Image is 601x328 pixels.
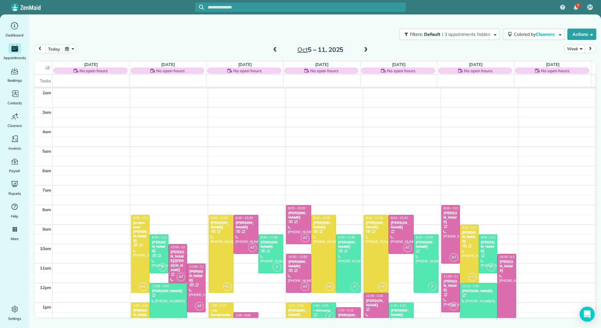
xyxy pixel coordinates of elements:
div: [PERSON_NAME] [338,313,359,322]
span: | 3 appointments hidden [442,31,490,37]
span: 1pm [42,304,51,309]
div: [PERSON_NAME] [499,260,514,273]
span: 10am [40,246,51,251]
a: [DATE] [315,62,329,67]
div: [PERSON_NAME] [288,260,309,269]
a: Dashboard [3,21,27,38]
div: Open Intercom Messenger [580,307,595,322]
span: Oct [297,46,308,53]
span: 8:30 - 12:30 [366,216,383,220]
div: [PERSON_NAME] [338,240,359,249]
span: MC [468,273,477,281]
div: [PERSON_NAME] [443,279,458,292]
div: [PERSON_NAME] [313,221,334,230]
h2: 5 – 11, 2025 [281,46,360,53]
span: 1:00 - 3:30 [391,303,406,308]
span: 12:00 - 3:00 [152,284,169,288]
span: 9:30 - 11:30 [481,235,498,239]
span: JT [158,263,167,271]
span: JT [350,282,359,291]
span: 7 [577,3,579,8]
span: 11:30 - 1:30 [444,274,460,278]
div: [PERSON_NAME] [366,221,387,230]
span: Default [424,31,441,37]
span: 11am [40,265,51,271]
span: 9:30 - 12:30 [416,235,433,239]
span: JT [326,312,334,320]
span: No open hours [541,68,569,74]
a: [DATE] [546,62,560,67]
button: Week [564,45,585,53]
div: Jordan and [PERSON_NAME] [133,221,148,243]
span: Dashboard [6,32,24,38]
span: JH [588,5,592,10]
div: [PERSON_NAME] [211,221,232,230]
a: Invoices [3,134,27,151]
div: [PERSON_NAME] [416,240,437,249]
button: Colored byCleaners [503,29,565,40]
span: Payroll [9,168,20,174]
div: [PERSON_NAME] [288,211,309,220]
a: [DATE] [469,62,482,67]
a: Reports [3,179,27,197]
a: [DATE] [392,62,405,67]
div: - Lc Construction [211,308,232,322]
button: Filters: Default | 3 appointments hidden [400,29,500,40]
span: AT [177,273,185,281]
span: 12pm [40,285,51,290]
a: Cleaners [3,111,27,129]
span: Invoices [8,145,21,151]
span: Cleaners [8,123,22,129]
span: 1:00 - 5:00 [288,303,303,308]
span: AT [248,243,256,252]
span: 10:00 - 12:00 [171,245,190,249]
button: prev [34,45,46,53]
span: AT [301,282,309,291]
span: 8:30 - 12:30 [133,216,150,220]
a: Help [3,202,27,219]
span: Bookings [8,77,22,84]
span: Tasks [40,78,51,83]
div: [PERSON_NAME] [462,289,495,293]
div: [PERSON_NAME] [443,211,458,224]
span: 8:00 - 10:00 [288,206,305,210]
div: [PERSON_NAME] [390,308,411,317]
div: [PERSON_NAME] [152,289,185,293]
span: 8:00 - 11:00 [444,206,460,210]
span: 1:15 - 3:15 [338,308,353,312]
span: AT [301,234,309,242]
span: JT [487,263,495,271]
span: JT [428,282,437,291]
span: 8:30 - 10:30 [391,216,408,220]
span: Filters: [410,31,423,37]
span: 8:30 - 10:30 [236,216,253,220]
div: [PERSON_NAME] [462,230,477,244]
a: Appointments [3,43,27,61]
span: 1:00 - 2:30 [211,303,226,308]
svg: Focus search [199,5,204,10]
span: More [11,236,19,242]
span: No open hours [464,68,492,74]
span: No open hours [233,68,262,74]
div: [PERSON_NAME] [152,240,166,254]
span: Help [11,213,19,219]
a: [DATE] [161,62,175,67]
span: 8:30 - 12:30 [211,216,228,220]
button: today [45,45,63,53]
span: 10:30 - 5:30 [499,255,516,259]
a: Contacts [3,89,27,106]
div: [PERSON_NAME] [366,298,387,308]
span: 5am [42,149,51,154]
span: AT [195,302,204,310]
a: [DATE] [238,62,252,67]
a: [DATE] [84,62,98,67]
div: [PERSON_NAME] [390,221,411,230]
button: Actions [567,29,596,40]
span: No open hours [310,68,339,74]
span: Contacts [8,100,22,106]
span: 1:00 - 2:00 [313,303,328,308]
span: Reports [8,190,21,197]
a: Settings [3,304,27,322]
span: No open hours [156,68,185,74]
span: AT [403,243,412,252]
